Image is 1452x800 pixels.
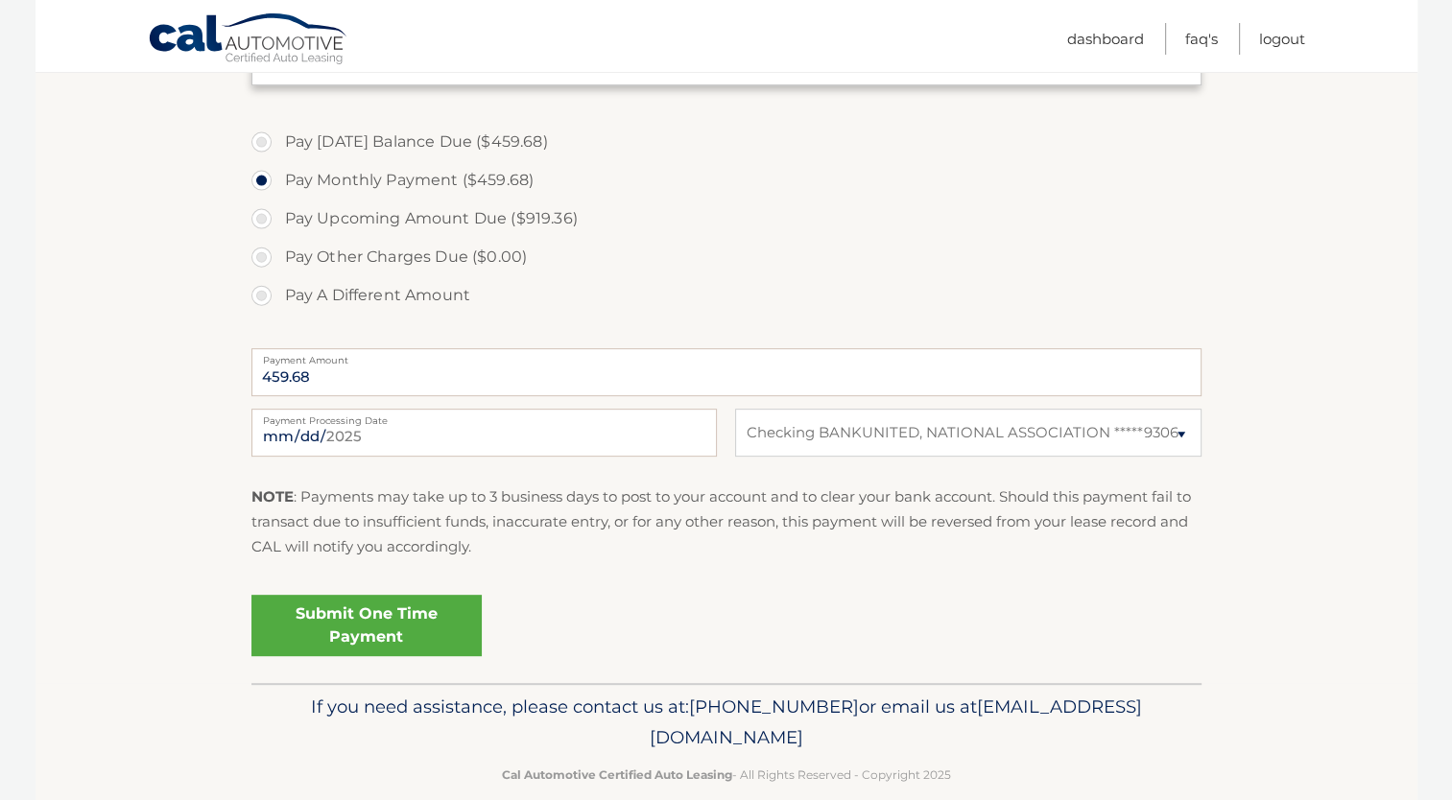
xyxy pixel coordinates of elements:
input: Payment Amount [251,348,1202,396]
input: Payment Date [251,409,717,457]
a: Submit One Time Payment [251,595,482,656]
a: FAQ's [1185,23,1218,55]
p: : Payments may take up to 3 business days to post to your account and to clear your bank account.... [251,484,1202,560]
span: [EMAIL_ADDRESS][DOMAIN_NAME] [650,695,1142,748]
p: If you need assistance, please contact us at: or email us at [264,692,1189,753]
label: Pay [DATE] Balance Due ($459.68) [251,123,1202,161]
span: [PHONE_NUMBER] [689,695,859,718]
strong: NOTE [251,487,294,506]
label: Pay Upcoming Amount Due ($919.36) [251,200,1202,238]
label: Pay Monthly Payment ($459.68) [251,161,1202,200]
label: Pay Other Charges Due ($0.00) [251,238,1202,276]
a: Logout [1259,23,1305,55]
label: Pay A Different Amount [251,276,1202,315]
p: - All Rights Reserved - Copyright 2025 [264,765,1189,785]
label: Payment Processing Date [251,409,717,424]
label: Payment Amount [251,348,1202,364]
a: Dashboard [1067,23,1144,55]
a: Cal Automotive [148,12,349,68]
strong: Cal Automotive Certified Auto Leasing [502,767,732,782]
